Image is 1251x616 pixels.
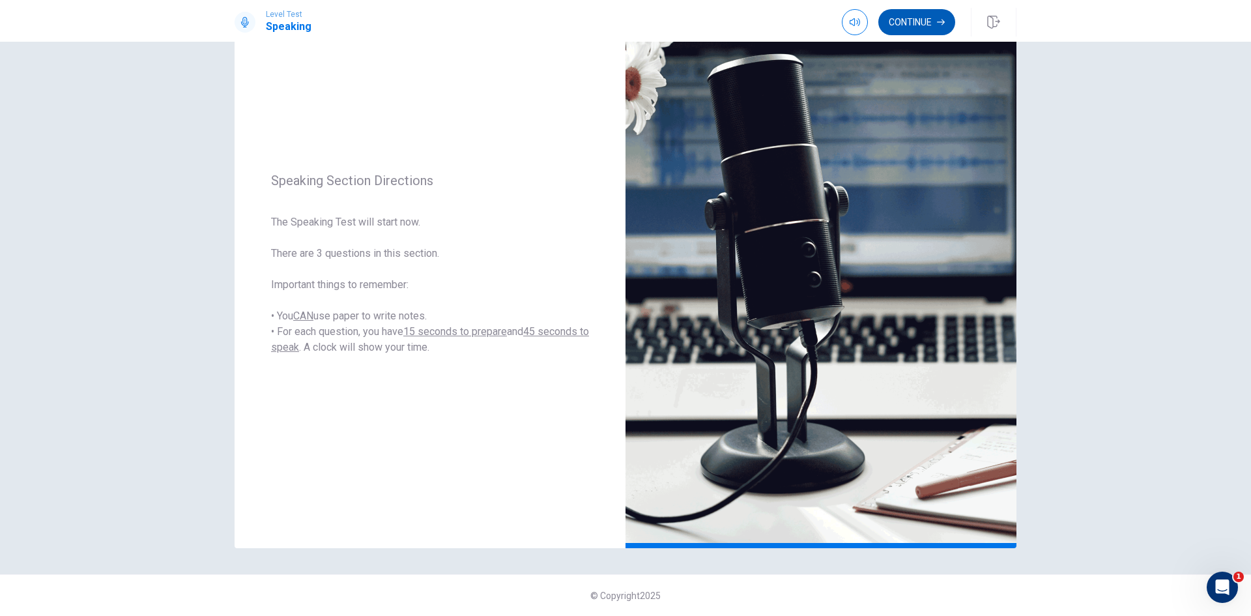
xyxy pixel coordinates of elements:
[266,10,311,19] span: Level Test
[403,325,507,338] u: 15 seconds to prepare
[1233,572,1244,582] span: 1
[1207,572,1238,603] iframe: Intercom live chat
[878,9,955,35] button: Continue
[266,19,311,35] h1: Speaking
[271,214,589,355] span: The Speaking Test will start now. There are 3 questions in this section. Important things to reme...
[293,310,313,322] u: CAN
[590,591,661,601] span: © Copyright 2025
[271,173,589,188] span: Speaking Section Directions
